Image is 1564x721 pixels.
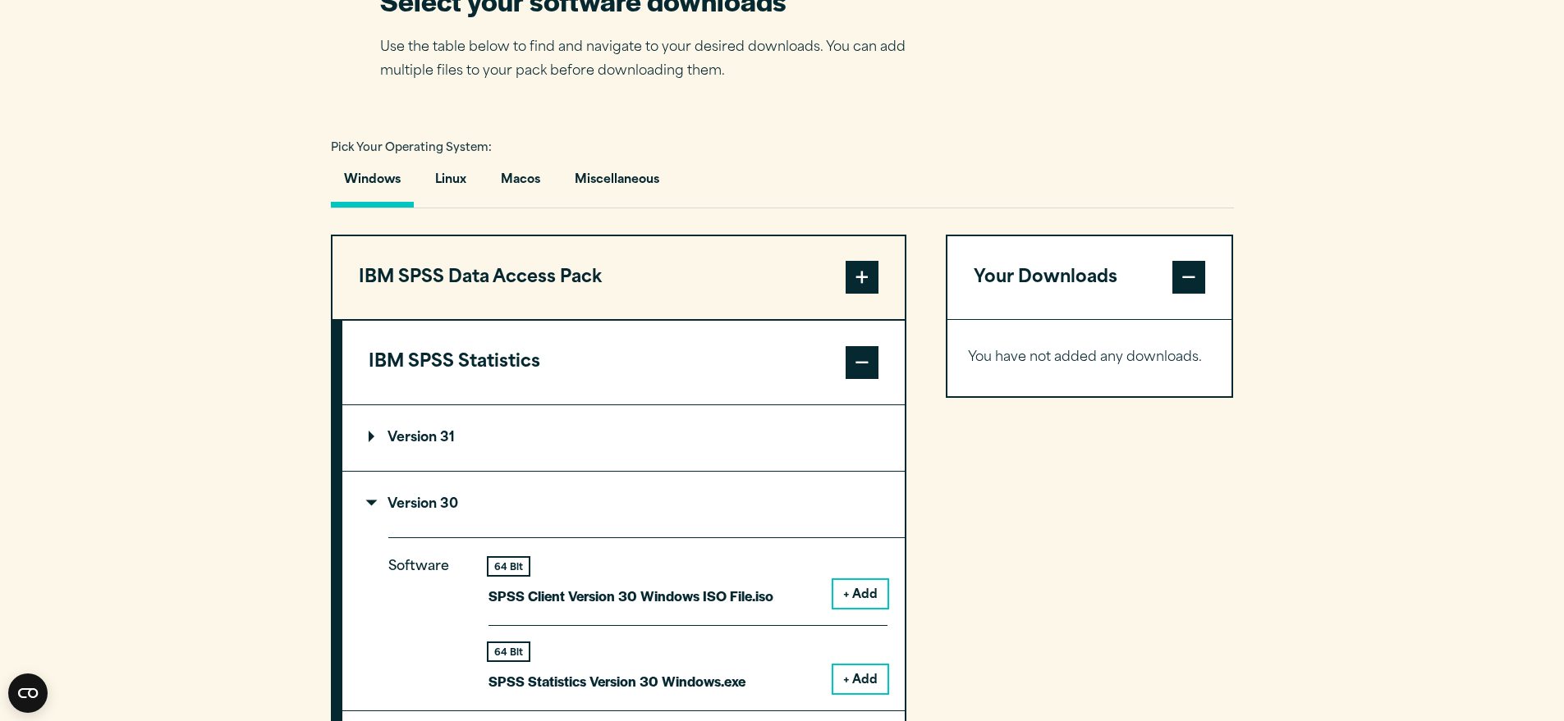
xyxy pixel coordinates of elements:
button: Open CMP widget [8,673,48,713]
button: Windows [331,161,414,208]
button: Miscellaneous [562,161,672,208]
button: Your Downloads [947,236,1232,320]
button: Macos [488,161,553,208]
div: Your Downloads [947,319,1232,396]
p: You have not added any downloads. [968,346,1212,370]
div: 64 Bit [488,558,529,575]
button: IBM SPSS Data Access Pack [333,236,905,320]
p: SPSS Client Version 30 Windows ISO File.iso [488,584,773,608]
span: Pick Your Operating System: [331,143,492,153]
p: Version 31 [369,431,455,445]
button: Linux [422,161,479,208]
button: + Add [833,580,887,608]
summary: Version 31 [342,405,905,471]
button: + Add [833,665,887,693]
button: IBM SPSS Statistics [342,321,905,404]
summary: Version 30 [342,472,905,537]
p: Version 30 [369,498,458,511]
p: Software [388,555,462,679]
p: Use the table below to find and navigate to your desired downloads. You can add multiple files to... [380,36,930,84]
div: 64 Bit [488,643,529,660]
p: SPSS Statistics Version 30 Windows.exe [488,669,745,693]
